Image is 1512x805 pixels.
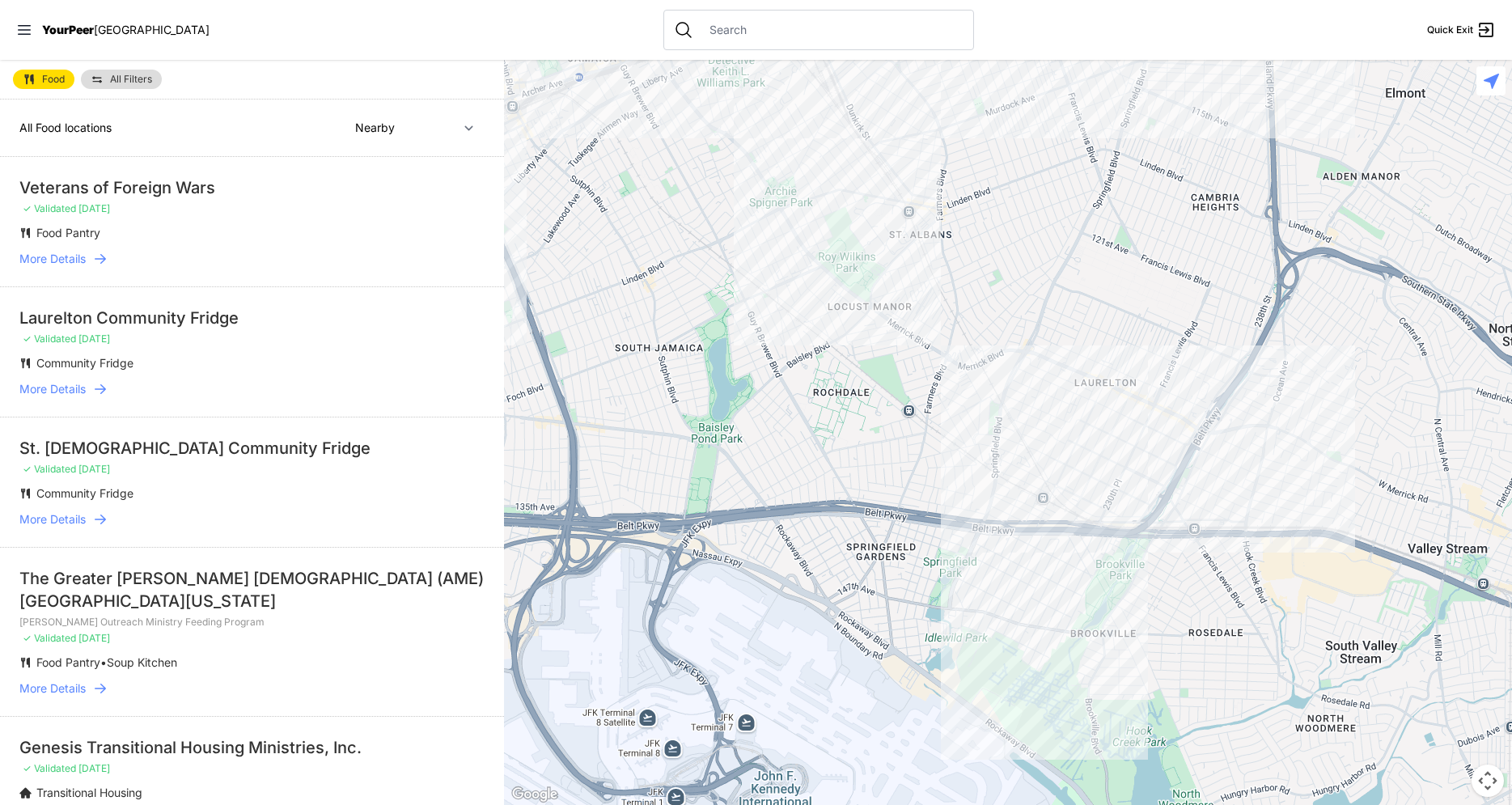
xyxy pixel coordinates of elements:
[13,70,74,89] a: Food
[19,381,86,397] span: More Details
[78,333,110,345] span: [DATE]
[110,74,152,84] span: All Filters
[19,121,112,134] span: All Food locations
[1427,23,1473,36] span: Quick Exit
[36,486,133,500] span: Community Fridge
[23,463,76,475] span: ✓ Validated
[19,251,86,267] span: More Details
[1472,765,1504,797] button: Map camera controls
[19,616,485,629] p: [PERSON_NAME] Outreach Ministry Feeding Program
[42,25,210,35] a: YourPeer[GEOGRAPHIC_DATA]
[19,736,485,759] div: Genesis Transitional Housing Ministries, Inc.
[19,307,485,329] div: Laurelton Community Fridge
[1427,20,1496,40] a: Quick Exit
[78,202,110,214] span: [DATE]
[700,22,964,38] input: Search
[19,381,485,397] a: More Details
[36,655,100,669] span: Food Pantry
[508,784,561,805] a: Open this area in Google Maps (opens a new window)
[78,762,110,774] span: [DATE]
[78,463,110,475] span: [DATE]
[23,333,76,345] span: ✓ Validated
[19,567,485,612] div: The Greater [PERSON_NAME] [DEMOGRAPHIC_DATA] (AME) [GEOGRAPHIC_DATA][US_STATE]
[78,632,110,644] span: [DATE]
[42,23,94,36] span: YourPeer
[19,251,485,267] a: More Details
[42,74,65,84] span: Food
[81,70,162,89] a: All Filters
[23,632,76,644] span: ✓ Validated
[100,655,107,669] span: •
[19,437,485,460] div: St. [DEMOGRAPHIC_DATA] Community Fridge
[36,356,133,370] span: Community Fridge
[23,202,76,214] span: ✓ Validated
[508,784,561,805] img: Google
[36,786,142,799] span: Transitional Housing
[19,680,485,697] a: More Details
[23,762,76,774] span: ✓ Validated
[19,511,485,527] a: More Details
[107,655,177,669] span: Soup Kitchen
[19,511,86,527] span: More Details
[36,226,100,239] span: Food Pantry
[94,23,210,36] span: [GEOGRAPHIC_DATA]
[19,176,485,199] div: Veterans of Foreign Wars
[19,680,86,697] span: More Details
